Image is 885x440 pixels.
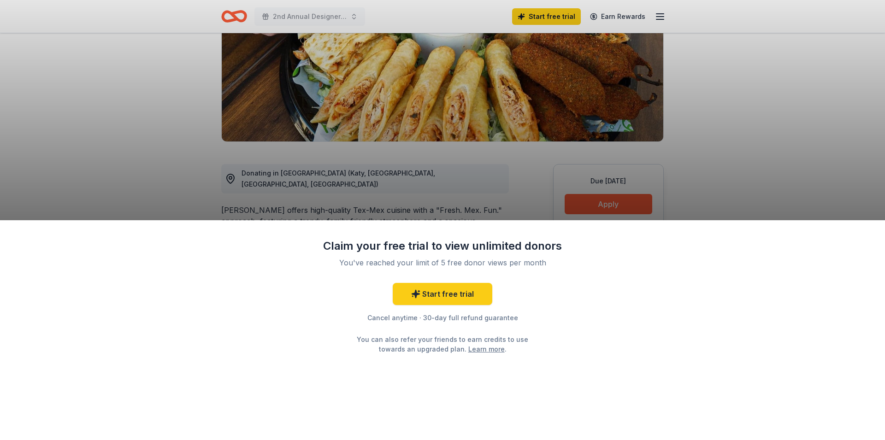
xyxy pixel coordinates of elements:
[393,283,492,305] a: Start free trial
[323,312,562,323] div: Cancel anytime · 30-day full refund guarantee
[334,257,551,268] div: You've reached your limit of 5 free donor views per month
[348,334,537,354] div: You can also refer your friends to earn credits to use towards an upgraded plan. .
[468,344,505,354] a: Learn more
[323,239,562,253] div: Claim your free trial to view unlimited donors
